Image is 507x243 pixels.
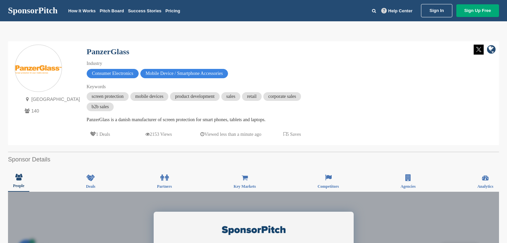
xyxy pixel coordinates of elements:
[401,184,416,188] span: Agencies
[23,107,80,115] p: 140
[86,184,95,188] span: Deals
[87,92,129,101] span: screen protection
[221,92,240,101] span: sales
[380,7,414,15] a: Help Center
[170,92,220,101] span: product development
[15,56,62,81] img: Sponsorpitch & PanzerGlass
[140,69,228,78] span: Mobile Device / Smartphone Accessories
[477,184,493,188] span: Analytics
[456,4,499,17] a: Sign Up Free
[87,47,129,56] a: PanzerGlass
[200,130,261,138] p: Viewed less than a minute ago
[13,184,24,188] span: People
[157,184,172,188] span: Partners
[263,92,301,101] span: corporate sales
[128,8,161,13] a: Success Stories
[87,83,320,91] div: Keywords
[87,116,320,123] div: PanzerGlass is a danish manufacturer of screen protection for smart phones, tablets and laptops.
[87,60,320,67] div: Industry
[165,8,180,13] a: Pricing
[234,184,256,188] span: Key Markets
[145,130,172,138] p: 2153 Views
[283,130,301,138] p: 5 Saves
[318,184,339,188] span: Competitors
[130,92,168,101] span: mobile devices
[87,69,139,78] span: Consumer Electronics
[8,6,58,15] a: SponsorPitch
[68,8,96,13] a: How It Works
[421,4,452,17] a: Sign In
[242,92,262,101] span: retail
[8,155,499,164] h2: Sponsor Details
[474,45,484,55] img: Twitter white
[487,45,496,56] a: company link
[87,103,114,111] span: b2b sales
[23,95,80,104] p: [GEOGRAPHIC_DATA]
[90,130,110,138] p: 1 Deals
[100,8,124,13] a: Pitch Board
